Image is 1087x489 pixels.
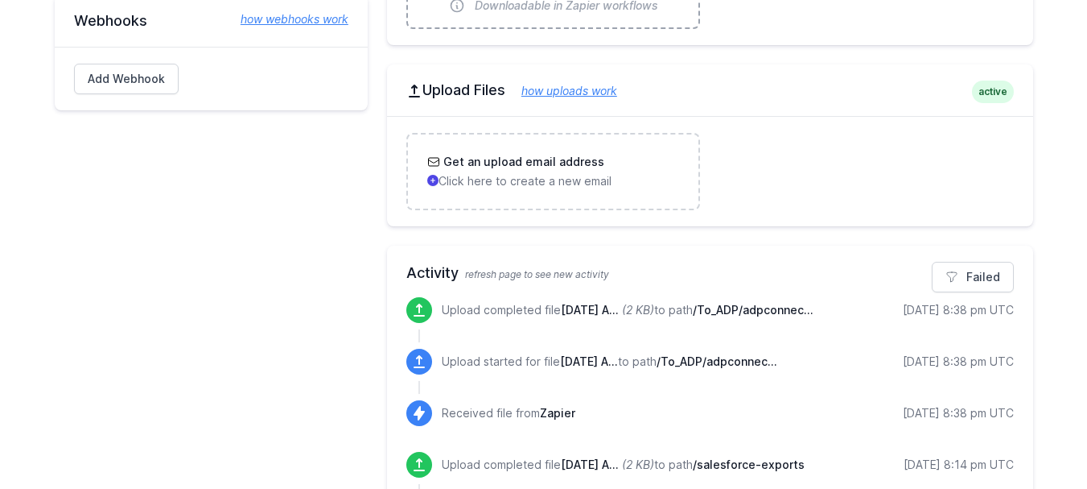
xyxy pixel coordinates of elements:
span: /salesforce-exports [693,458,805,471]
div: [DATE] 8:14 pm UTC [904,457,1014,473]
a: how webhooks work [224,11,348,27]
div: [DATE] 8:38 pm UTC [903,302,1014,318]
span: 2025-10-03 ADP 401(k) Data Export.csv.csv [561,458,619,471]
h2: Upload Files [406,81,1014,100]
h2: Webhooks [74,11,348,31]
h3: Get an upload email address [440,154,604,170]
div: [DATE] 8:38 pm UTC [903,405,1014,421]
p: Received file from [442,405,575,421]
p: Click here to create a new email [427,173,679,189]
a: Add Webhook [74,64,179,94]
p: Upload completed file to path [442,302,813,318]
span: 2025-10-03 ADP 401(k) Data Export.csv.csv [561,303,619,317]
h2: Activity [406,262,1014,284]
a: Get an upload email address Click here to create a new email [408,135,698,209]
i: (2 KB) [622,303,654,317]
p: Upload completed file to path [442,457,805,473]
span: active [972,81,1014,103]
a: how uploads work [505,84,617,97]
div: [DATE] 8:38 pm UTC [903,354,1014,370]
p: Upload started for file to path [442,354,777,370]
a: Failed [932,262,1014,292]
span: Zapier [540,406,575,420]
span: refresh page to see new activity [465,268,609,280]
span: /To_ADP/adpconnect_280819_64580308/test [657,354,777,368]
i: (2 KB) [622,458,654,471]
iframe: Drift Widget Chat Controller [1007,408,1068,470]
span: 2025-10-03 ADP 401(k) Data Export.csv.csv [560,354,618,368]
span: /To_ADP/adpconnect_280819_64580308/test [693,303,813,317]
